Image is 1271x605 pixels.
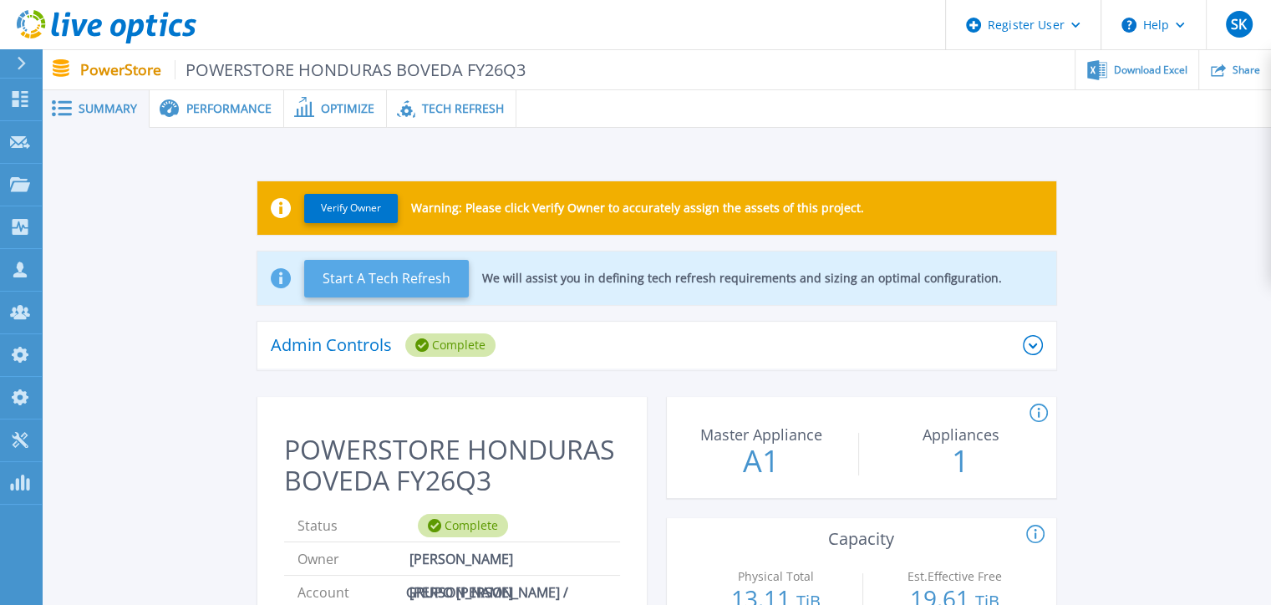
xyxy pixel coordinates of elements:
span: Summary [79,103,137,114]
p: Est.Effective Free [884,571,1025,582]
div: Complete [418,514,508,537]
div: Complete [405,333,496,357]
span: [PERSON_NAME] [PERSON_NAME] [409,542,606,575]
p: Physical Total [705,571,846,582]
button: Start A Tech Refresh [304,260,469,297]
span: Owner [297,542,410,575]
span: Status [297,509,418,541]
p: 1 [867,446,1055,476]
button: Verify Owner [304,194,398,223]
h2: POWERSTORE HONDURAS BOVEDA FY26Q3 [284,435,620,496]
span: Share [1233,65,1260,75]
p: Master Appliance [672,427,851,442]
p: A1 [668,446,855,476]
span: Performance [186,103,272,114]
span: Download Excel [1114,65,1187,75]
span: POWERSTORE HONDURAS BOVEDA FY26Q3 [175,60,526,79]
p: Warning: Please click Verify Owner to accurately assign the assets of this project. [411,201,864,215]
p: We will assist you in defining tech refresh requirements and sizing an optimal configuration. [482,272,1002,285]
span: Tech Refresh [422,103,504,114]
p: Admin Controls [271,337,392,353]
span: SK [1231,18,1247,31]
p: PowerStore [80,60,526,79]
span: Optimize [321,103,374,114]
p: Appliances [872,427,1050,442]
